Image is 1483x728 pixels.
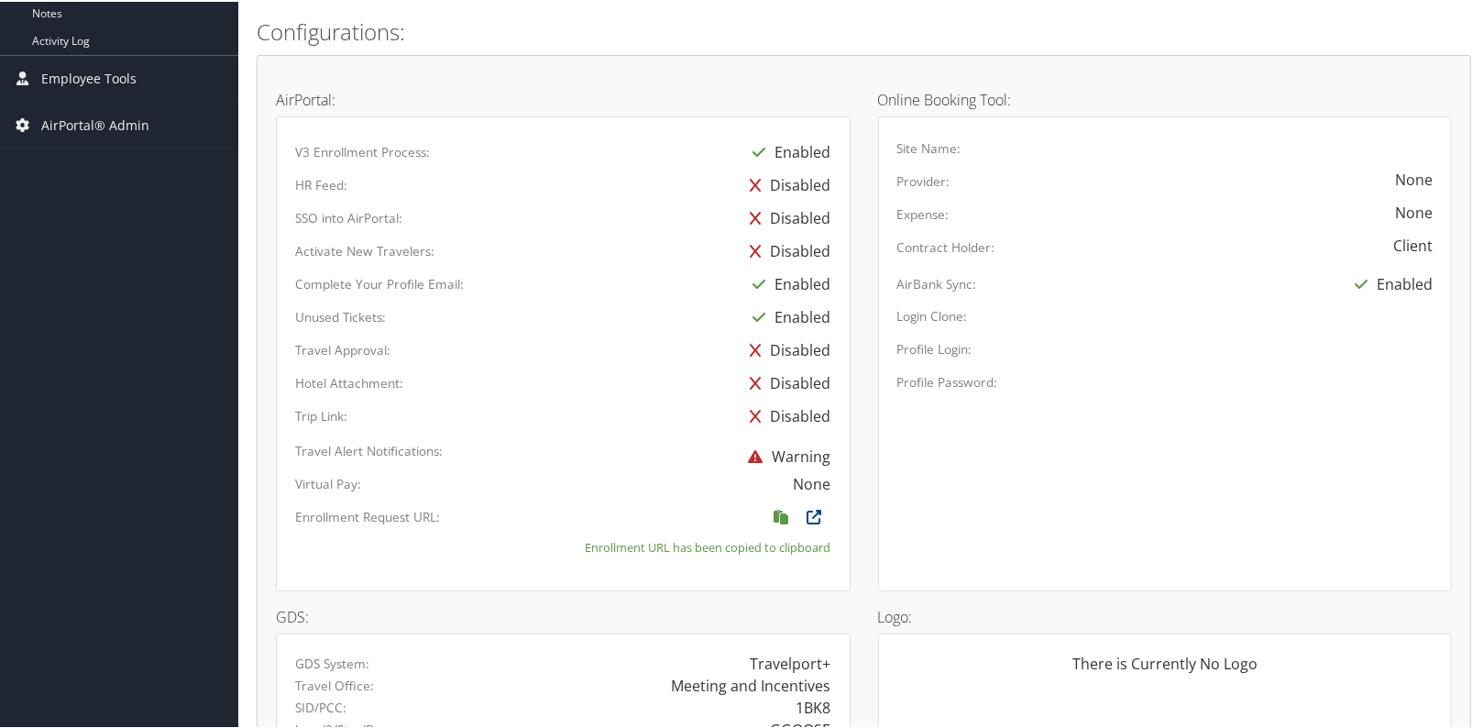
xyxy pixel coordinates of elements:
h4: GDS: [276,608,851,623]
div: Enabled [744,134,831,167]
div: Disabled [741,365,831,398]
label: AirBank Sync: [897,273,977,292]
div: Enabled [744,266,831,299]
label: Hotel Attachment: [295,372,403,391]
label: Unused Tickets: [295,306,386,325]
label: Travel Approval: [295,339,390,358]
h4: Logo: [878,608,1453,623]
div: Disabled [741,233,831,266]
label: Profile Login: [897,338,972,357]
div: Meeting and Incentives [672,673,831,695]
div: Disabled [741,167,831,200]
label: Login Clone: [897,305,968,324]
div: There is Currently No Logo [897,651,1434,688]
label: Trip Link: [295,405,347,424]
div: Travelport+ [751,651,831,673]
label: Site Name: [897,138,961,156]
span: Employee Tools [41,54,137,100]
label: HR Feed: [295,174,347,193]
label: V3 Enrollment Process: [295,141,430,160]
label: Expense: [897,204,950,222]
div: Enabled [1346,266,1433,299]
div: Disabled [741,332,831,365]
div: Disabled [741,200,831,233]
small: Enrollment URL has been copied to clipboard [586,537,831,555]
span: Warning [740,445,831,465]
h4: Online Booking Tool: [878,91,1453,105]
label: Complete Your Profile Email: [295,273,464,292]
div: Disabled [741,398,831,431]
div: Client [1393,233,1433,255]
div: 1BK8 [796,695,831,717]
label: GDS System: [295,653,369,671]
label: Provider: [897,171,950,189]
div: None [1395,200,1433,222]
div: None [794,471,831,493]
label: Activate New Travelers: [295,240,434,259]
div: Enabled [744,299,831,332]
label: Profile Password: [897,371,998,390]
h2: Configurations: [257,15,1471,46]
label: Virtual Pay: [295,473,361,491]
label: Contract Holder: [897,237,995,255]
label: SID/PCC: [295,697,346,715]
span: AirPortal® Admin [41,101,149,147]
label: Travel Office: [295,675,374,693]
div: None [1395,167,1433,189]
label: Travel Alert Notifications: [295,440,443,458]
label: Enrollment Request URL: [295,506,440,524]
h4: AirPortal: [276,91,851,105]
label: SSO into AirPortal: [295,207,402,226]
